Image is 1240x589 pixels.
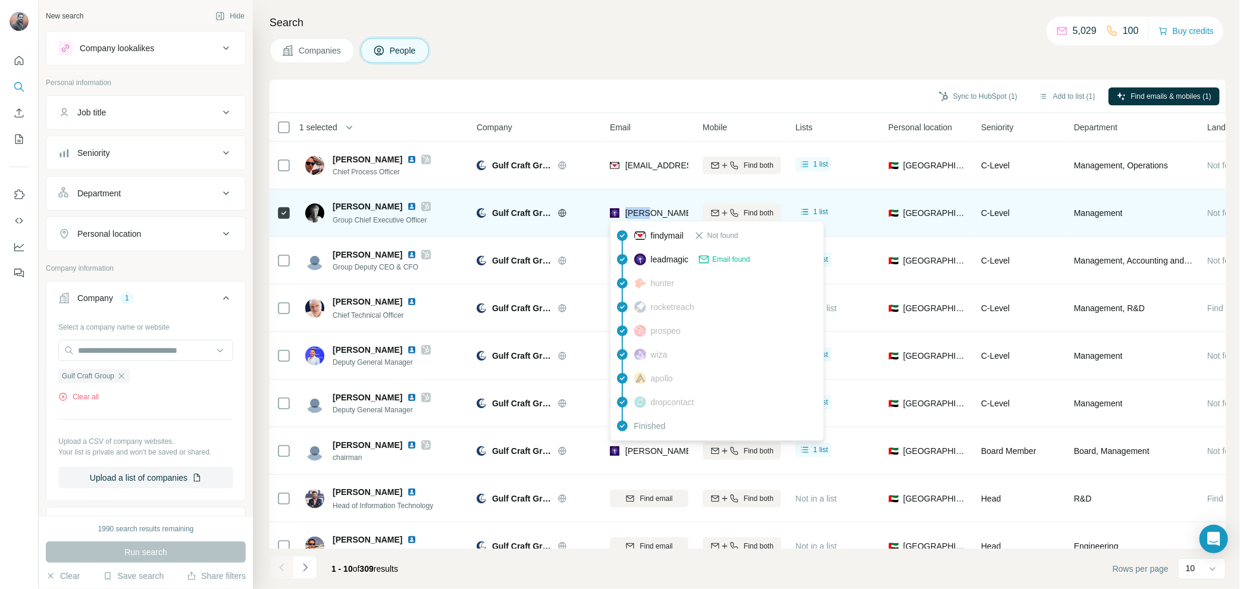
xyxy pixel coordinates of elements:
img: LinkedIn logo [407,155,417,164]
span: Personal location [888,121,952,133]
span: [GEOGRAPHIC_DATA] [903,302,967,314]
span: Find both [744,493,774,504]
div: Select a company name or website [58,317,233,333]
p: 100 [1123,24,1139,38]
span: Chief Technical Officer [333,311,404,319]
span: Department [1074,121,1117,133]
span: Gulf Craft Group [492,397,552,409]
span: 1 list [813,206,828,217]
img: LinkedIn logo [407,487,417,497]
img: Logo of Gulf Craft Group [477,256,486,265]
span: Gulf Craft Group [492,207,552,219]
div: Seniority [77,147,109,159]
span: [GEOGRAPHIC_DATA] [903,493,967,505]
span: Head [981,541,1001,551]
span: Deputy General Manager [333,357,431,368]
span: Gulf Craft Group [492,302,552,314]
button: My lists [10,129,29,150]
button: Industry [46,510,245,538]
span: Find emails & mobiles (1) [1131,91,1211,102]
div: New search [46,11,83,21]
img: Avatar [10,12,29,31]
span: Not in a list [796,541,837,551]
button: Find both [703,204,781,222]
img: provider wiza logo [634,349,646,361]
button: Clear all [58,391,99,402]
span: [PERSON_NAME] [333,534,402,546]
div: Company lookalikes [80,42,154,54]
span: Not found [707,230,738,241]
img: provider leadmagic logo [610,207,619,219]
span: R&D [1074,493,1092,505]
img: Avatar [305,489,324,508]
div: Personal location [77,228,141,240]
img: Avatar [305,346,324,365]
div: Open Intercom Messenger [1200,525,1228,553]
span: Chief Process Officer [333,167,431,177]
button: Sync to HubSpot (1) [931,87,1026,105]
button: Department [46,179,245,208]
span: 🇦🇪 [888,207,898,219]
span: Find email [640,493,672,504]
span: Email found [712,254,750,265]
span: Board, Management [1074,445,1150,457]
span: C-Level [981,208,1010,218]
span: [PERSON_NAME][EMAIL_ADDRESS][DOMAIN_NAME] [625,446,835,456]
span: apollo [651,372,673,384]
span: Lists [796,121,813,133]
span: 🇦🇪 [888,445,898,457]
span: 🇦🇪 [888,493,898,505]
span: Board Member [981,446,1037,456]
span: Seniority [981,121,1013,133]
span: [PERSON_NAME][EMAIL_ADDRESS][DOMAIN_NAME] [625,208,835,218]
span: 309 [360,564,374,574]
span: Engineering [1074,540,1119,552]
button: Hide [207,7,253,25]
span: dropcontact [651,396,694,408]
button: Feedback [10,262,29,284]
span: People [390,45,417,57]
img: provider apollo logo [634,372,646,384]
div: Job title [77,106,106,118]
span: Head of Information Technology [333,502,433,510]
span: Management, Operations [1074,159,1168,171]
p: Company information [46,263,246,274]
span: chairman [333,452,431,463]
span: 1 list [813,444,828,455]
button: Dashboard [10,236,29,258]
div: Department [77,187,121,199]
button: Enrich CSV [10,102,29,124]
span: 🇦🇪 [888,255,898,267]
span: findymail [651,230,684,242]
span: Head [981,494,1001,503]
span: leadmagic [651,253,689,265]
img: LinkedIn logo [407,393,417,402]
img: Logo of Gulf Craft Group [477,161,486,170]
img: Logo of Gulf Craft Group [477,351,486,361]
img: Avatar [305,156,324,175]
span: 1 list [813,254,828,265]
img: provider leadmagic logo [610,445,619,457]
button: Navigate to next page [293,556,317,579]
span: [EMAIL_ADDRESS][PERSON_NAME][DOMAIN_NAME] [625,161,835,170]
button: Share filters [187,570,246,582]
span: Gulf Craft Group [62,371,114,381]
img: LinkedIn logo [407,202,417,211]
button: Buy credits [1158,23,1214,39]
span: 🇦🇪 [888,302,898,314]
span: 1 list [813,349,828,360]
img: LinkedIn logo [407,440,417,450]
button: Company1 [46,284,245,317]
span: Group Deputy CEO & CFO [333,262,431,272]
span: Mobile [703,121,727,133]
span: Find both [744,160,774,171]
p: 5,029 [1073,24,1097,38]
img: Avatar [305,441,324,460]
img: Logo of Gulf Craft Group [477,208,486,218]
span: [PERSON_NAME] [333,153,402,165]
span: Not in a list [796,494,837,503]
span: Gulf Craft Group [492,540,552,552]
span: 🇦🇪 [888,350,898,362]
span: 1 list [813,397,828,408]
span: C-Level [981,161,1010,170]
